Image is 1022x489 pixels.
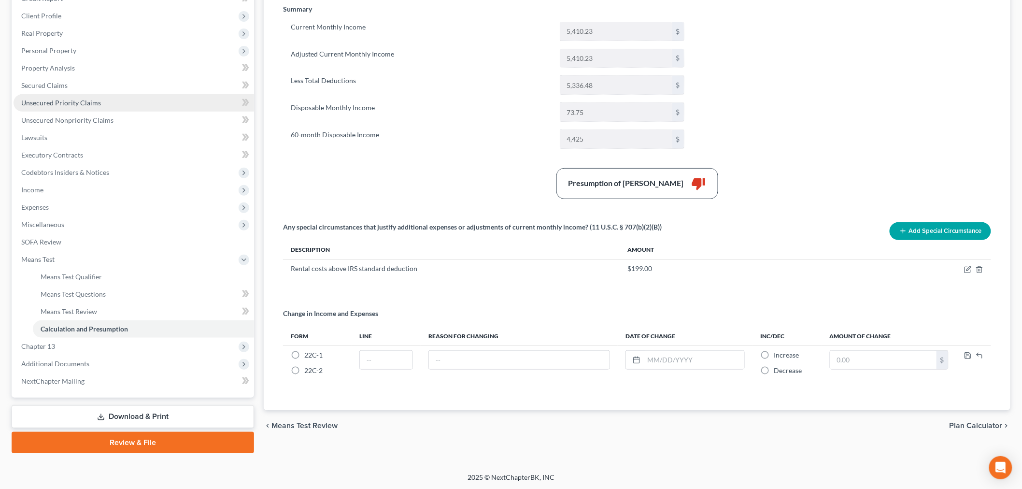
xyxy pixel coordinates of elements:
[283,240,620,259] th: Description
[14,146,254,164] a: Executory Contracts
[33,268,254,286] a: Means Test Qualifier
[14,94,254,112] a: Unsecured Priority Claims
[21,186,43,194] span: Income
[830,351,937,369] input: 0.00
[21,342,55,350] span: Chapter 13
[429,351,610,369] input: --
[989,456,1012,479] div: Open Intercom Messenger
[752,326,822,345] th: Inc/Dec
[21,377,85,385] span: NextChapter Mailing
[21,133,47,142] span: Lawsuits
[283,222,662,232] div: Any special circumstances that justify additional expenses or adjustments of current monthly inco...
[21,151,83,159] span: Executory Contracts
[352,326,421,345] th: Line
[692,176,706,191] i: thumb_down
[14,129,254,146] a: Lawsuits
[14,373,254,390] a: NextChapter Mailing
[618,326,752,345] th: Date of Change
[1003,422,1010,430] i: chevron_right
[672,22,684,41] div: $
[672,49,684,68] div: $
[21,238,61,246] span: SOFA Review
[41,325,128,333] span: Calculation and Presumption
[21,220,64,229] span: Miscellaneous
[264,422,271,430] i: chevron_left
[672,130,684,148] div: $
[286,129,555,149] label: 60-month Disposable Income
[21,29,63,37] span: Real Property
[41,290,106,298] span: Means Test Questions
[21,255,55,263] span: Means Test
[283,4,692,14] p: Summary
[568,178,684,189] div: Presumption of [PERSON_NAME]
[21,81,68,89] span: Secured Claims
[41,273,102,281] span: Means Test Qualifier
[21,99,101,107] span: Unsecured Priority Claims
[286,22,555,41] label: Current Monthly Income
[560,103,672,121] input: 0.00
[620,240,956,259] th: Amount
[21,168,109,176] span: Codebtors Insiders & Notices
[12,405,254,428] a: Download & Print
[21,116,114,124] span: Unsecured Nonpriority Claims
[628,264,949,273] div: $199.00
[360,351,412,369] input: --
[774,366,802,374] span: Decrease
[283,309,378,318] p: Change in Income and Expenses
[21,46,76,55] span: Personal Property
[14,77,254,94] a: Secured Claims
[286,102,555,122] label: Disposable Monthly Income
[286,49,555,68] label: Adjusted Current Monthly Income
[950,422,1010,430] button: Plan Calculator chevron_right
[14,233,254,251] a: SOFA Review
[12,432,254,453] a: Review & File
[33,320,254,338] a: Calculation and Presumption
[672,103,684,121] div: $
[672,76,684,94] div: $
[304,366,323,374] span: 22C-2
[890,222,991,240] button: Add Special Circumstance
[33,303,254,320] a: Means Test Review
[560,49,672,68] input: 0.00
[14,112,254,129] a: Unsecured Nonpriority Claims
[937,351,948,369] div: $
[421,326,618,345] th: Reason for Changing
[560,22,672,41] input: 0.00
[21,360,89,368] span: Additional Documents
[560,130,672,148] input: 0.00
[271,422,338,430] span: Means Test Review
[560,76,672,94] input: 0.00
[264,422,338,430] button: chevron_left Means Test Review
[291,264,612,273] div: Rental costs above IRS standard deduction
[283,326,352,345] th: Form
[14,59,254,77] a: Property Analysis
[644,351,744,369] input: MM/DD/YYYY
[21,12,61,20] span: Client Profile
[950,422,1003,430] span: Plan Calculator
[21,64,75,72] span: Property Analysis
[822,326,956,345] th: Amount of Change
[774,351,799,359] span: Increase
[21,203,49,211] span: Expenses
[41,307,97,316] span: Means Test Review
[33,286,254,303] a: Means Test Questions
[304,351,323,359] span: 22C-1
[286,75,555,95] label: Less Total Deductions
